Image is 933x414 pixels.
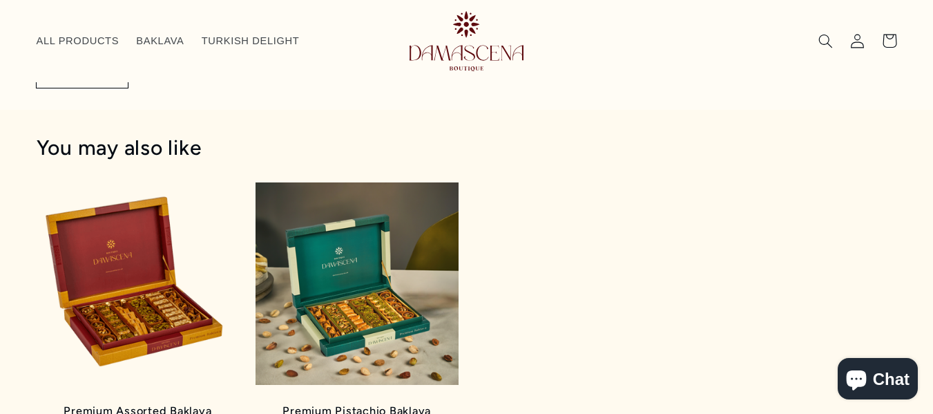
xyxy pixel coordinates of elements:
[834,358,922,403] inbox-online-store-chat: Shopify online store chat
[410,11,523,71] img: Damascena Boutique
[385,6,548,76] a: Damascena Boutique
[37,35,119,48] span: ALL PRODUCTS
[128,26,193,56] a: BAKLAVA
[193,26,308,56] a: TURKISH DELIGHT
[810,25,842,57] summary: Search
[28,26,128,56] a: ALL PRODUCTS
[202,35,300,48] span: TURKISH DELIGHT
[136,35,184,48] span: BAKLAVA
[37,135,897,161] h2: You may also like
